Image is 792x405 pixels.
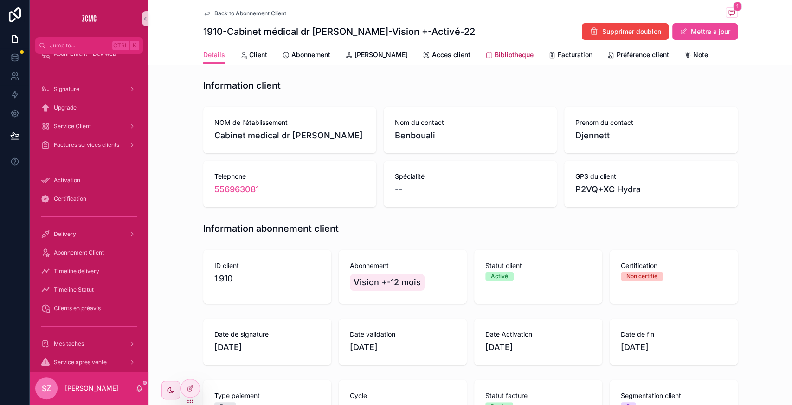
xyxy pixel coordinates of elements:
a: Bibliotheque [485,46,534,65]
h1: Information abonnement client [203,222,339,235]
span: Benbouali [395,129,546,142]
span: [DATE] [214,341,320,354]
span: Préférence client [617,50,669,59]
a: Activation [35,172,143,189]
span: K [131,42,138,49]
a: Certification [35,190,143,207]
a: Note [684,46,708,65]
span: Certification [54,195,86,202]
div: scrollable content [30,54,148,372]
h1: 1910-Cabinet médical dr [PERSON_NAME]-Vision +-Activé-22 [203,25,475,38]
span: Djennett [575,129,726,142]
div: Activé [491,272,508,281]
a: 556963081 [214,183,259,196]
a: Details [203,46,225,64]
a: Back to Abonnement Client [203,10,286,17]
a: Abonnement - Dev web [35,46,143,62]
span: Supprimer doublon [602,27,661,36]
a: Client [240,46,267,65]
span: Segmentation client [621,391,727,400]
span: Jump to... [50,42,109,49]
span: P2VQ+XC Hydra [575,183,726,196]
span: Clients en préavis [54,305,101,312]
a: Abonnement [282,46,330,65]
span: Timeline Statut [54,286,94,294]
a: Acces client [423,46,470,65]
span: [DATE] [621,341,727,354]
span: Statut facture [485,391,591,400]
a: [PERSON_NAME] [345,46,408,65]
span: Upgrade [54,104,77,111]
span: Cabinet médical dr [PERSON_NAME] [214,129,365,142]
span: Back to Abonnement Client [214,10,286,17]
span: Activation [54,176,80,184]
a: Timeline delivery [35,263,143,280]
span: Abonnement [350,261,456,270]
span: [DATE] [350,341,456,354]
span: 1 [733,2,742,11]
a: Clients en préavis [35,300,143,317]
span: Facturation [558,50,592,59]
span: -- [395,183,402,196]
span: Details [203,50,225,59]
span: Date validation [350,330,456,339]
span: Abonnement - Dev web [54,50,116,58]
a: Facturation [548,46,592,65]
span: Nom du contact [395,118,546,127]
a: Upgrade [35,99,143,116]
span: Abonnement Client [54,249,104,256]
span: Client [249,50,267,59]
span: [DATE] [485,341,591,354]
span: SZ [42,383,51,394]
a: Delivery [35,226,143,242]
div: Non certifié [626,272,657,281]
span: Note [693,50,708,59]
button: Mettre a jour [672,23,738,40]
span: Delivery [54,230,76,238]
span: Telephone [214,172,365,181]
span: NOM de l'établissement [214,118,365,127]
a: Préférence client [607,46,669,65]
a: Timeline Statut [35,281,143,298]
a: Factures services clients [35,137,143,153]
span: Date de signature [214,330,320,339]
span: Statut client [485,261,591,270]
span: Ctrl [112,41,129,50]
span: Mes taches [54,340,84,347]
button: 1 [726,7,738,19]
span: Spécialité [395,172,546,181]
img: App logo [82,11,97,26]
a: Service Client [35,118,143,135]
span: Date Activation [485,330,591,339]
a: Mes taches [35,335,143,352]
span: Timeline delivery [54,268,99,275]
span: GPS du client [575,172,726,181]
p: [PERSON_NAME] [65,384,118,393]
a: Service après vente [35,354,143,371]
h1: Information client [203,79,281,92]
span: 1 910 [214,272,320,285]
span: Vision +-12 mois [354,276,421,289]
span: Bibliotheque [495,50,534,59]
span: Certification [621,261,727,270]
span: Date de fin [621,330,727,339]
span: Service après vente [54,359,107,366]
span: Cycle [350,391,456,400]
a: Abonnement Client [35,244,143,261]
span: Acces client [432,50,470,59]
span: Prenom du contact [575,118,726,127]
span: Abonnement [291,50,330,59]
button: Jump to...CtrlK [35,37,143,54]
span: [PERSON_NAME] [354,50,408,59]
span: Signature [54,85,79,93]
a: Signature [35,81,143,98]
span: Type paiement [214,391,320,400]
span: Service Client [54,123,91,130]
button: Supprimer doublon [582,23,669,40]
span: Factures services clients [54,141,119,149]
span: ID client [214,261,320,270]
